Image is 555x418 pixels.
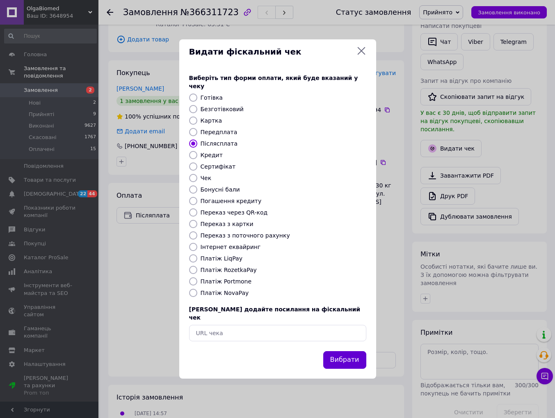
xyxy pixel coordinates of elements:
[201,163,236,170] label: Сертифікат
[201,186,240,193] label: Бонусні бали
[189,75,358,89] span: Виберіть тип форми оплати, який буде вказаний у чеку
[201,267,257,273] label: Платіж RozetkaPay
[201,221,254,227] label: Переказ з картки
[201,152,223,158] label: Кредит
[201,244,261,250] label: Інтернет еквайринг
[201,209,268,216] label: Переказ через QR-код
[189,325,366,341] input: URL чека
[201,175,212,181] label: Чек
[201,232,290,239] label: Переказ з поточного рахунку
[201,129,238,135] label: Передплата
[323,351,366,369] button: Вибрати
[201,198,262,204] label: Погашення кредиту
[201,278,252,285] label: Платіж Portmone
[201,106,244,112] label: Безготівковий
[189,306,361,321] span: [PERSON_NAME] додайте посилання на фіскальний чек
[189,46,353,58] span: Видати фіскальний чек
[201,94,223,101] label: Готівка
[201,255,242,262] label: Платіж LiqPay
[201,290,249,296] label: Платіж NovaPay
[201,140,238,147] label: Післясплата
[201,117,222,124] label: Картка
